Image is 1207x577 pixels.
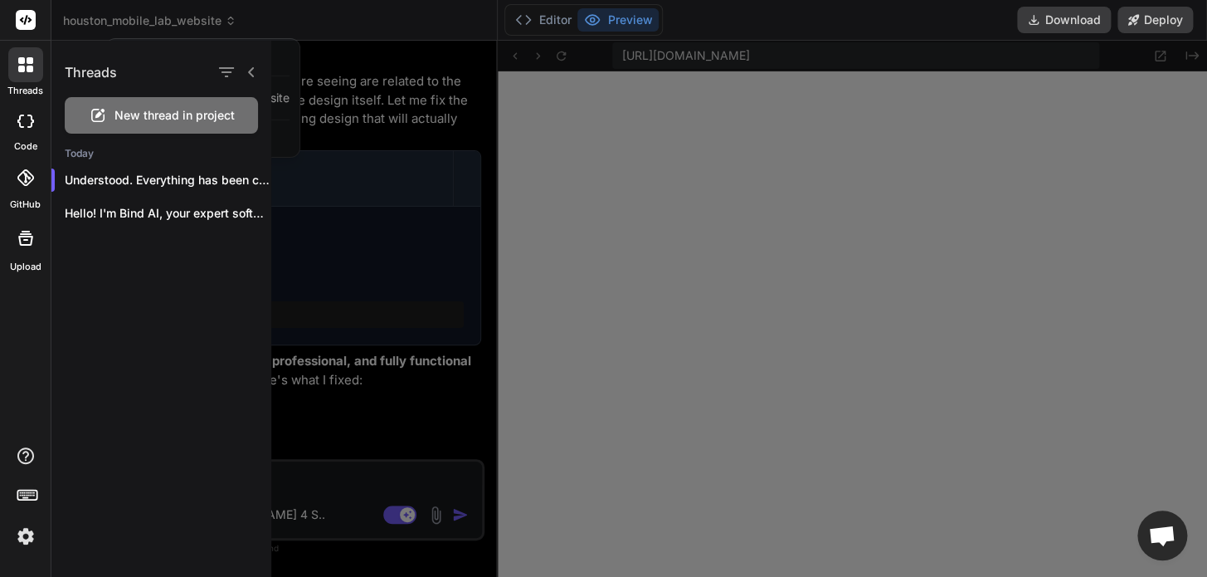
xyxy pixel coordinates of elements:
[10,198,41,212] label: GitHub
[14,139,37,154] label: code
[12,522,40,550] img: settings
[51,147,271,160] h2: Today
[65,172,271,188] p: Understood. Everything has been cleared....
[7,84,43,98] label: threads
[10,260,41,274] label: Upload
[1137,511,1187,560] a: Open chat
[65,62,117,82] h1: Threads
[65,205,271,222] p: Hello! I'm Bind AI, your expert software...
[114,107,235,124] span: New thread in project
